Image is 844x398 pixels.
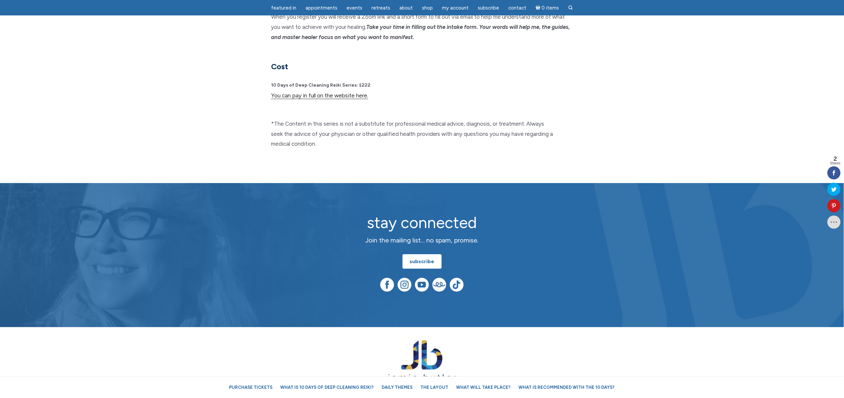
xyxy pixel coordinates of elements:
[398,278,411,292] img: Instagram
[271,5,296,11] span: featured in
[508,5,526,11] span: Contact
[399,5,413,11] span: About
[422,5,433,11] span: Shop
[271,92,368,99] a: You can pay in full on the website here.
[536,5,542,11] i: Cart
[306,235,538,245] p: Join the mailing list… no spam, promise.
[415,278,429,292] img: YouTube
[271,82,370,88] strong: 10 Days of Deep Cleaning Reiki Series: $222
[830,156,841,162] span: 2
[226,382,276,393] a: Purchase Tickets
[371,5,390,11] span: Retreats
[474,2,503,14] a: Subscribe
[387,340,458,389] img: Jamie Butler. The Everyday Medium
[271,119,573,149] p: *The Content in this series is not a substitute for professional medical advice, diagnosis, or tr...
[450,278,464,292] img: TikTok
[302,2,341,14] a: Appointments
[277,382,377,393] a: What is 10 Days of Deep Cleaning Reiki?
[433,278,446,292] img: Teespring
[271,12,573,42] p: When you register you will receive a Zoom link and a short form to fill out via email to help me ...
[516,382,618,393] a: What is recommended with the 10 Days?
[418,2,437,14] a: Shop
[453,382,514,393] a: What will take place?
[442,5,469,11] span: My Account
[504,2,530,14] a: Contact
[417,382,452,393] a: The Layout
[532,1,563,14] a: Cart0 items
[379,382,416,393] a: Daily Themes
[271,62,288,71] strong: Cost
[306,214,538,231] h2: stay connected
[438,2,473,14] a: My Account
[478,5,499,11] span: Subscribe
[395,2,417,14] a: About
[267,2,300,14] a: featured in
[347,5,362,11] span: Events
[368,2,394,14] a: Retreats
[271,24,570,40] em: Take your time in filling out the intake form. Your words will help me, the guides, and master he...
[306,5,337,11] span: Appointments
[542,6,559,10] span: 0 items
[343,2,366,14] a: Events
[380,278,394,292] img: Facebook
[403,254,442,269] a: subscribe
[830,162,841,165] span: Shares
